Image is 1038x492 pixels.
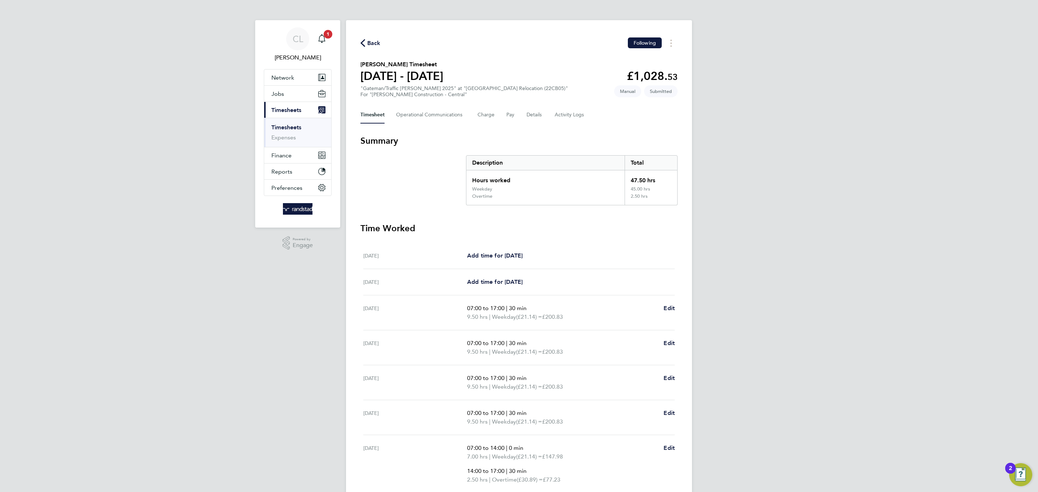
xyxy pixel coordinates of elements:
span: Weekday [492,452,516,461]
div: 45.00 hrs [625,186,677,193]
span: Edit [664,305,675,312]
span: Back [367,39,381,48]
button: Following [628,37,662,48]
div: For "[PERSON_NAME] Construction - Central" [360,91,568,98]
span: 30 min [509,468,527,474]
span: £147.98 [542,453,563,460]
a: Powered byEngage [283,236,313,250]
span: Finance [271,152,292,159]
span: Preferences [271,184,302,191]
span: Engage [293,242,313,249]
span: Network [271,74,294,81]
app-decimal: £1,028. [627,69,678,83]
span: Charlotte Lockeridge [264,53,332,62]
span: (£21.14) = [516,453,542,460]
div: Description [466,156,625,170]
button: Network [264,70,331,85]
h1: [DATE] - [DATE] [360,69,443,83]
span: Edit [664,410,675,416]
div: Summary [466,155,678,205]
button: Timesheet [360,106,385,124]
span: | [506,410,507,416]
span: 2.50 hrs [467,476,488,483]
button: Operational Communications [396,106,466,124]
div: Timesheets [264,118,331,147]
span: | [506,305,507,312]
span: Edit [664,340,675,346]
span: 53 [667,72,678,82]
div: Weekday [472,186,492,192]
button: Pay [506,106,515,124]
span: 30 min [509,305,527,312]
span: 30 min [509,410,527,416]
h3: Summary [360,135,678,147]
h2: [PERSON_NAME] Timesheet [360,60,443,69]
nav: Main navigation [255,20,340,228]
a: Edit [664,444,675,452]
span: | [489,453,491,460]
span: 14:00 to 17:00 [467,468,505,474]
span: Add time for [DATE] [467,252,523,259]
div: [DATE] [363,304,467,321]
span: (£30.89) = [517,476,543,483]
button: Activity Logs [555,106,585,124]
span: This timesheet is Submitted. [644,85,678,97]
span: Powered by [293,236,313,242]
span: Following [634,40,656,46]
button: Finance [264,147,331,163]
div: 2.50 hrs [625,193,677,205]
span: (£21.14) = [516,313,542,320]
span: | [506,444,507,451]
a: Edit [664,339,675,348]
span: (£21.14) = [516,383,542,390]
span: 7.00 hrs [467,453,488,460]
a: Go to home page [264,203,332,215]
span: (£21.14) = [516,348,542,355]
button: Timesheets [264,102,331,118]
span: 9.50 hrs [467,313,488,320]
div: Total [625,156,677,170]
a: Expenses [271,134,296,141]
a: Edit [664,374,675,383]
button: Details [527,106,543,124]
span: This timesheet was manually created. [614,85,641,97]
div: "Gateman/Traffic [PERSON_NAME] 2025" at "[GEOGRAPHIC_DATA] Relocation (22CB05)" [360,85,568,98]
a: Add time for [DATE] [467,251,523,260]
span: Jobs [271,90,284,97]
button: Preferences [264,180,331,196]
span: Edit [664,375,675,381]
span: Weekday [492,348,516,356]
a: Edit [664,409,675,417]
span: Weekday [492,313,516,321]
a: Timesheets [271,124,301,131]
a: CL[PERSON_NAME] [264,27,332,62]
button: Jobs [264,86,331,102]
span: 1 [324,30,332,39]
a: Edit [664,304,675,313]
span: Weekday [492,417,516,426]
h3: Time Worked [360,223,678,234]
div: [DATE] [363,339,467,356]
span: £200.83 [542,313,563,320]
button: Reports [264,164,331,179]
div: 2 [1009,468,1012,478]
span: | [489,383,491,390]
img: randstad-logo-retina.png [283,203,313,215]
span: 07:00 to 17:00 [467,340,505,346]
div: [DATE] [363,374,467,391]
span: Overtime [492,475,517,484]
span: 07:00 to 17:00 [467,410,505,416]
span: 9.50 hrs [467,348,488,355]
span: 07:00 to 17:00 [467,305,505,312]
span: | [489,476,491,483]
button: Charge [478,106,495,124]
div: [DATE] [363,251,467,260]
span: £200.83 [542,418,563,425]
span: | [506,340,507,346]
span: | [506,375,507,381]
div: 47.50 hrs [625,170,677,186]
span: | [489,418,491,425]
span: 07:00 to 14:00 [467,444,505,451]
span: | [489,348,491,355]
span: 0 min [509,444,523,451]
